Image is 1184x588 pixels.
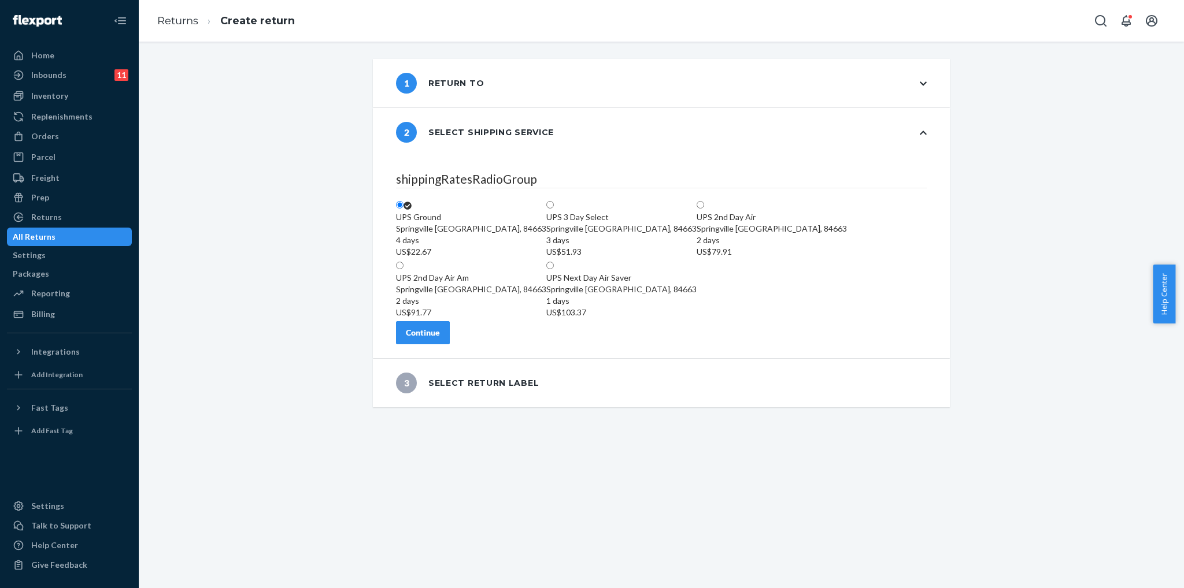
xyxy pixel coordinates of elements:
[546,262,554,269] input: UPS Next Day Air SaverSpringville [GEOGRAPHIC_DATA], 846631 daysUS$103.37
[148,4,304,38] ol: breadcrumbs
[546,295,697,307] div: 1 days
[697,211,847,223] div: UPS 2nd Day Air
[546,284,697,318] div: Springville [GEOGRAPHIC_DATA], 84663
[1140,9,1163,32] button: Open account menu
[31,539,78,551] div: Help Center
[31,288,70,299] div: Reporting
[546,211,697,223] div: UPS 3 Day Select
[396,223,546,258] div: Springville [GEOGRAPHIC_DATA], 84663
[7,169,132,187] a: Freight
[396,122,417,143] span: 2
[546,307,697,318] div: US$103.37
[7,556,132,574] button: Give Feedback
[546,246,697,258] div: US$51.93
[7,246,132,265] a: Settings
[31,211,62,223] div: Returns
[396,373,417,393] span: 3
[31,131,59,142] div: Orders
[396,284,546,318] div: Springville [GEOGRAPHIC_DATA], 84663
[7,343,132,361] button: Integrations
[7,284,132,303] a: Reporting
[31,426,73,436] div: Add Fast Tag
[1115,9,1138,32] button: Open notifications
[7,127,132,146] a: Orders
[1153,265,1175,323] button: Help Center
[31,69,66,81] div: Inbounds
[396,211,546,223] div: UPS Ground
[7,399,132,417] button: Fast Tags
[396,170,927,188] legend: shippingRatesRadioGroup
[7,228,132,246] a: All Returns
[7,497,132,515] a: Settings
[396,321,450,344] button: Continue
[7,516,132,535] a: Talk to Support
[109,9,132,32] button: Close Navigation
[546,235,697,246] div: 3 days
[7,305,132,323] a: Billing
[396,122,554,143] div: Select shipping service
[13,231,55,243] div: All Returns
[7,66,132,84] a: Inbounds11
[114,69,128,81] div: 11
[220,14,295,27] a: Create return
[396,295,546,307] div: 2 days
[31,559,87,571] div: Give Feedback
[7,148,132,166] a: Parcel
[31,346,80,358] div: Integrations
[697,201,704,209] input: UPS 2nd Day AirSpringville [GEOGRAPHIC_DATA], 846632 daysUS$79.91
[546,272,697,284] div: UPS Next Day Air Saver
[546,223,697,258] div: Springville [GEOGRAPHIC_DATA], 84663
[13,268,49,280] div: Packages
[31,500,64,512] div: Settings
[1089,9,1112,32] button: Open Search Box
[396,235,546,246] div: 4 days
[406,327,440,338] div: Continue
[31,151,55,163] div: Parcel
[7,46,132,65] a: Home
[7,265,132,283] a: Packages
[7,366,132,384] a: Add Integration
[396,246,546,258] div: US$22.67
[31,370,83,379] div: Add Integration
[396,262,404,269] input: UPS 2nd Day Air AmSpringville [GEOGRAPHIC_DATA], 846632 daysUS$91.77
[7,107,132,126] a: Replenishments
[157,14,198,27] a: Returns
[13,15,62,27] img: Flexport logo
[31,90,68,102] div: Inventory
[31,50,54,61] div: Home
[31,308,55,320] div: Billing
[31,402,68,414] div: Fast Tags
[31,111,92,122] div: Replenishments
[396,73,417,94] span: 1
[7,208,132,226] a: Returns
[7,188,132,207] a: Prep
[546,201,554,209] input: UPS 3 Day SelectSpringville [GEOGRAPHIC_DATA], 846633 daysUS$51.93
[31,172,60,184] div: Freight
[697,246,847,258] div: US$79.91
[31,520,91,531] div: Talk to Support
[7,422,132,440] a: Add Fast Tag
[396,73,484,94] div: Return to
[396,307,546,318] div: US$91.77
[396,272,546,284] div: UPS 2nd Day Air Am
[13,250,46,261] div: Settings
[697,223,847,258] div: Springville [GEOGRAPHIC_DATA], 84663
[697,235,847,246] div: 2 days
[396,201,404,209] input: UPS GroundSpringville [GEOGRAPHIC_DATA], 846634 daysUS$22.67
[7,87,132,105] a: Inventory
[396,373,539,393] div: Select return label
[31,192,49,203] div: Prep
[7,536,132,554] a: Help Center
